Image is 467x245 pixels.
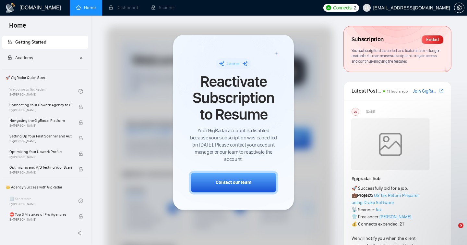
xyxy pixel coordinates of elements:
[78,105,83,109] span: lock
[454,5,464,10] a: setting
[76,5,96,10] a: homeHome
[352,108,359,115] div: US
[9,139,72,143] span: By [PERSON_NAME]
[458,223,463,228] span: 5
[78,89,83,94] span: check-circle
[3,181,88,194] span: 👑 Agency Success with GigRadar
[9,117,72,124] span: Navigating the GigRadar Platform
[445,223,461,239] iframe: Intercom live chat
[333,4,353,11] span: Connects:
[7,40,12,44] span: lock
[9,148,72,155] span: Optimizing Your Upwork Profile
[9,124,72,128] span: By [PERSON_NAME]
[9,102,72,108] span: Connecting Your Upwork Agency to GigRadar
[7,55,33,60] span: Academy
[78,151,83,156] span: lock
[9,211,72,218] span: ⛔ Top 3 Mistakes of Pro Agencies
[78,199,83,203] span: check-circle
[227,61,240,66] span: Locked
[2,36,88,49] li: Getting Started
[15,55,33,60] span: Academy
[352,175,443,182] h1: # gigradar-hub
[352,118,429,170] img: weqQh+iSagEgQAAAABJRU5ErkJggg==
[7,55,12,60] span: lock
[9,164,72,171] span: Optimizing and A/B Testing Your Scanner for Better Results
[189,171,278,195] button: Contact our team
[365,6,369,10] span: user
[9,108,72,112] span: By [PERSON_NAME]
[189,127,278,163] span: Your GigRadar account is disabled because your subscription was cancelled on [DATE]. Please conta...
[78,136,83,140] span: lock
[78,120,83,125] span: lock
[4,21,31,34] span: Home
[3,71,88,84] span: 🚀 GigRadar Quick Start
[9,155,72,159] span: By [PERSON_NAME]
[78,214,83,219] span: lock
[9,133,72,139] span: Setting Up Your First Scanner and Auto-Bidder
[9,218,72,222] span: By [PERSON_NAME]
[189,73,278,122] span: Reactivate Subscription to Resume
[15,39,46,45] span: Getting Started
[354,4,356,11] span: 2
[439,88,443,93] span: export
[439,88,443,94] a: export
[454,3,464,13] button: setting
[78,167,83,172] span: lock
[422,35,443,44] div: Ended
[9,171,72,174] span: By [PERSON_NAME]
[326,5,331,10] img: upwork-logo.png
[77,230,84,236] span: double-left
[5,3,16,13] img: logo
[387,89,408,94] span: 11 hours ago
[352,34,384,45] span: Subscription
[366,109,375,115] span: [DATE]
[352,48,440,64] span: Your subscription has ended, and features are no longer available. You can renew subscription to ...
[216,179,251,186] div: Contact our team
[352,87,381,95] span: Latest Posts from the GigRadar Community
[413,88,438,95] a: Join GigRadar Slack Community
